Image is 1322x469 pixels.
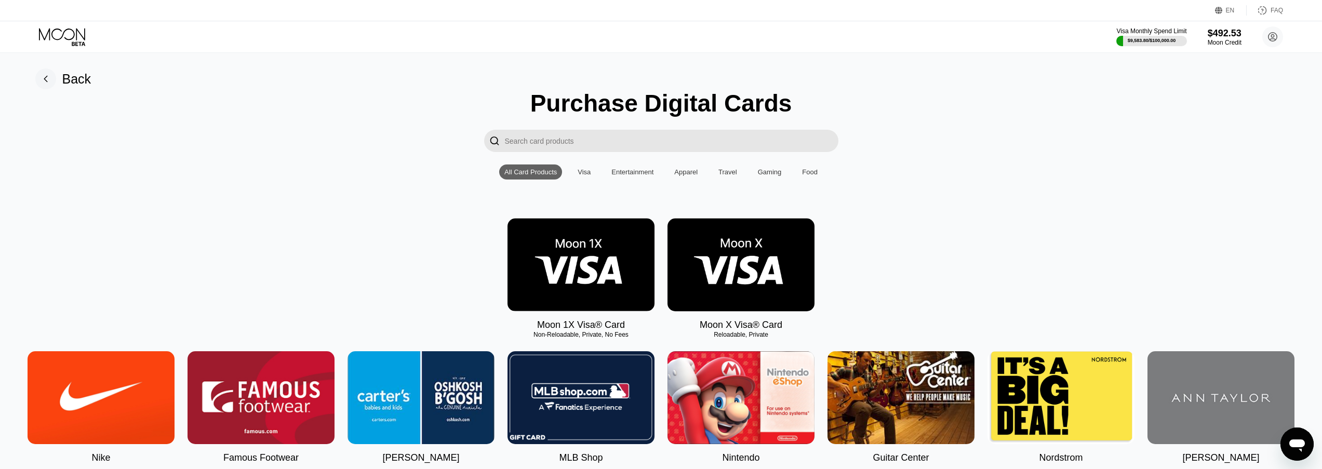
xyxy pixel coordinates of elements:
div: Moon Credit [1208,39,1241,46]
div: Nike [91,452,110,463]
div: Apparel [674,168,698,176]
div: $492.53Moon Credit [1208,28,1241,46]
div: Purchase Digital Cards [530,89,792,117]
input: Search card products [505,130,838,152]
iframe: Кнопка запуска окна обмена сообщениями [1280,427,1314,461]
div: Back [62,72,91,87]
div: Entertainment [606,164,659,180]
div: [PERSON_NAME] [1182,452,1259,463]
div: Nintendo [722,452,759,463]
div: Food [802,168,818,176]
div:  [489,135,500,147]
div: Moon X Visa® Card [700,320,782,330]
div: EN [1215,5,1247,16]
div: EN [1226,7,1235,14]
div: All Card Products [499,164,562,180]
div: $9,583.80 / $100,000.00 [1128,38,1176,43]
div: Back [35,68,91,89]
div:  [484,130,505,152]
div: Reloadable, Private [667,331,814,338]
div: Famous Footwear [223,452,299,463]
div: Visa [572,164,596,180]
div: Food [797,164,823,180]
div: Moon 1X Visa® Card [537,320,625,330]
div: Guitar Center [873,452,929,463]
div: MLB Shop [559,452,603,463]
div: All Card Products [504,168,557,176]
div: $492.53 [1208,28,1241,39]
div: Entertainment [611,168,653,176]
div: Travel [718,168,737,176]
div: Visa [578,168,591,176]
div: FAQ [1271,7,1283,14]
div: Nordstrom [1039,452,1083,463]
div: Gaming [753,164,787,180]
div: Non-Reloadable, Private, No Fees [508,331,655,338]
div: Visa Monthly Spend Limit$9,583.80/$100,000.00 [1116,27,1186,46]
div: [PERSON_NAME] [382,452,459,463]
div: Visa Monthly Spend Limit [1116,27,1186,35]
div: Apparel [669,164,703,180]
div: FAQ [1247,5,1283,16]
div: Travel [713,164,742,180]
div: Gaming [758,168,782,176]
